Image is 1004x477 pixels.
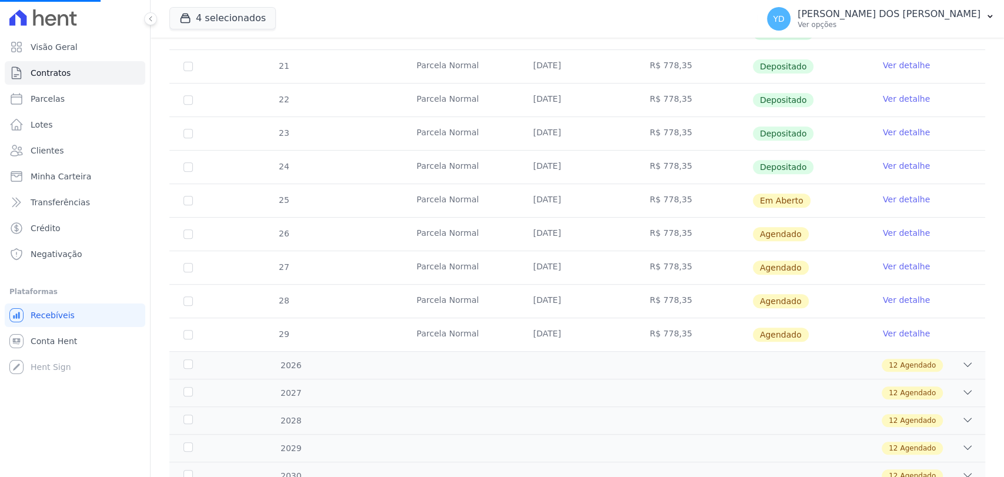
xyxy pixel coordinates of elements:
span: Em Aberto [753,194,810,208]
span: Agendado [753,261,809,275]
a: Crédito [5,216,145,240]
td: R$ 778,35 [636,184,752,217]
a: Ver detalhe [883,126,930,138]
a: Contratos [5,61,145,85]
input: default [184,229,193,239]
td: R$ 778,35 [636,318,752,351]
input: default [184,196,193,205]
input: default [184,296,193,306]
td: R$ 778,35 [636,151,752,184]
td: Parcela Normal [402,50,519,83]
span: 12 [889,415,898,426]
span: 28 [278,296,289,305]
span: 26 [278,229,289,238]
span: Recebíveis [31,309,75,321]
a: Minha Carteira [5,165,145,188]
td: Parcela Normal [402,117,519,150]
button: YD [PERSON_NAME] DOS [PERSON_NAME] Ver opções [758,2,1004,35]
input: Só é possível selecionar pagamentos em aberto [184,62,193,71]
td: R$ 778,35 [636,84,752,116]
span: YD [773,15,784,23]
a: Clientes [5,139,145,162]
td: Parcela Normal [402,184,519,217]
td: R$ 778,35 [636,285,752,318]
span: Negativação [31,248,82,260]
input: Só é possível selecionar pagamentos em aberto [184,162,193,172]
td: Parcela Normal [402,285,519,318]
a: Recebíveis [5,303,145,327]
input: Só é possível selecionar pagamentos em aberto [184,129,193,138]
a: Ver detalhe [883,227,930,239]
span: Depositado [753,93,814,107]
input: default [184,263,193,272]
a: Ver detalhe [883,328,930,339]
span: Depositado [753,59,814,74]
span: Depositado [753,126,814,141]
input: Só é possível selecionar pagamentos em aberto [184,95,193,105]
span: 12 [889,443,898,453]
a: Lotes [5,113,145,136]
a: Visão Geral [5,35,145,59]
span: Agendado [900,443,936,453]
td: R$ 778,35 [636,50,752,83]
a: Parcelas [5,87,145,111]
span: Transferências [31,196,90,208]
span: 12 [889,360,898,371]
td: [DATE] [519,151,635,184]
p: [PERSON_NAME] DOS [PERSON_NAME] [798,8,980,20]
span: Visão Geral [31,41,78,53]
span: Agendado [753,227,809,241]
span: Agendado [900,360,936,371]
span: Depositado [753,160,814,174]
a: Transferências [5,191,145,214]
td: [DATE] [519,50,635,83]
td: [DATE] [519,218,635,251]
div: Plataformas [9,285,141,299]
span: Agendado [900,415,936,426]
span: 24 [278,162,289,171]
span: Conta Hent [31,335,77,347]
span: Lotes [31,119,53,131]
a: Ver detalhe [883,261,930,272]
td: R$ 778,35 [636,117,752,150]
td: Parcela Normal [402,218,519,251]
span: Crédito [31,222,61,234]
td: [DATE] [519,318,635,351]
a: Ver detalhe [883,194,930,205]
a: Ver detalhe [883,59,930,71]
td: [DATE] [519,117,635,150]
span: 27 [278,262,289,272]
td: [DATE] [519,184,635,217]
td: [DATE] [519,285,635,318]
button: 4 selecionados [169,7,276,29]
td: Parcela Normal [402,251,519,284]
span: 12 [889,388,898,398]
span: Agendado [753,328,809,342]
p: Ver opções [798,20,980,29]
span: Agendado [753,294,809,308]
a: Conta Hent [5,329,145,353]
span: 29 [278,329,289,339]
td: R$ 778,35 [636,218,752,251]
span: Contratos [31,67,71,79]
a: Negativação [5,242,145,266]
td: [DATE] [519,251,635,284]
a: Ver detalhe [883,93,930,105]
td: R$ 778,35 [636,251,752,284]
td: Parcela Normal [402,318,519,351]
td: Parcela Normal [402,151,519,184]
span: 21 [278,61,289,71]
span: 25 [278,195,289,205]
input: default [184,330,193,339]
span: Parcelas [31,93,65,105]
td: [DATE] [519,84,635,116]
span: Minha Carteira [31,171,91,182]
span: 22 [278,95,289,104]
td: Parcela Normal [402,84,519,116]
a: Ver detalhe [883,160,930,172]
span: 23 [278,128,289,138]
span: Clientes [31,145,64,156]
span: Agendado [900,388,936,398]
a: Ver detalhe [883,294,930,306]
